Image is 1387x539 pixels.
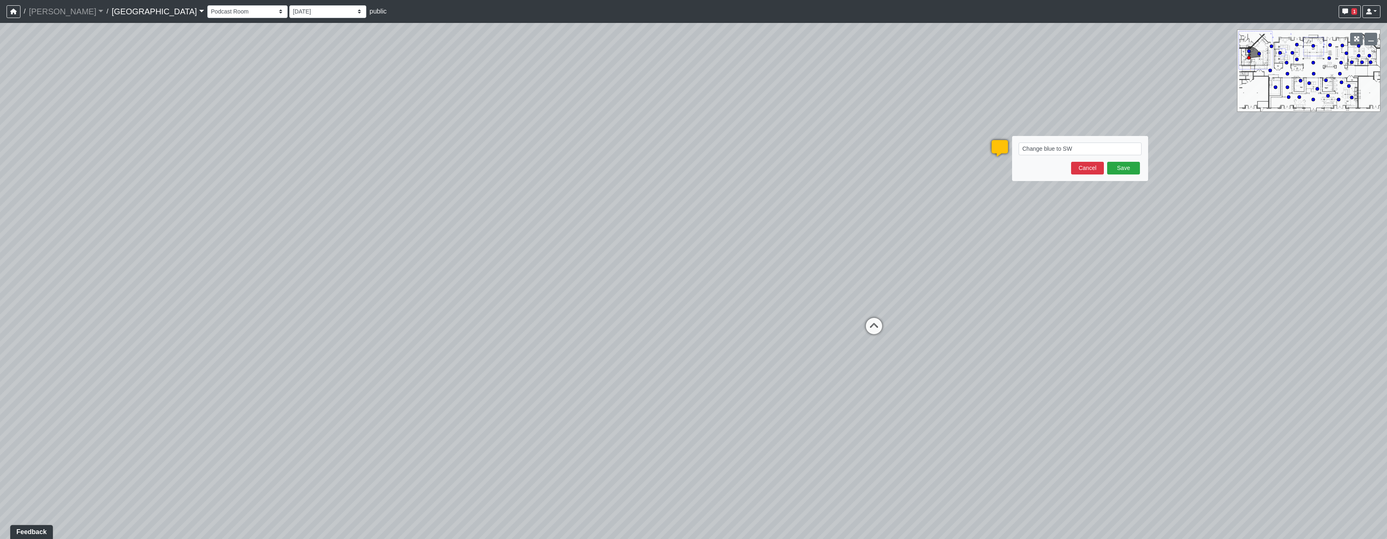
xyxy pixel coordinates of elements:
[103,3,111,20] span: /
[1351,8,1357,15] span: 1
[1107,162,1140,174] button: Save
[111,3,204,20] a: [GEOGRAPHIC_DATA]
[20,3,29,20] span: /
[29,3,103,20] a: [PERSON_NAME]
[6,523,54,539] iframe: Ybug feedback widget
[1071,162,1104,174] button: Cancel
[370,8,387,15] span: public
[1339,5,1361,18] button: 1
